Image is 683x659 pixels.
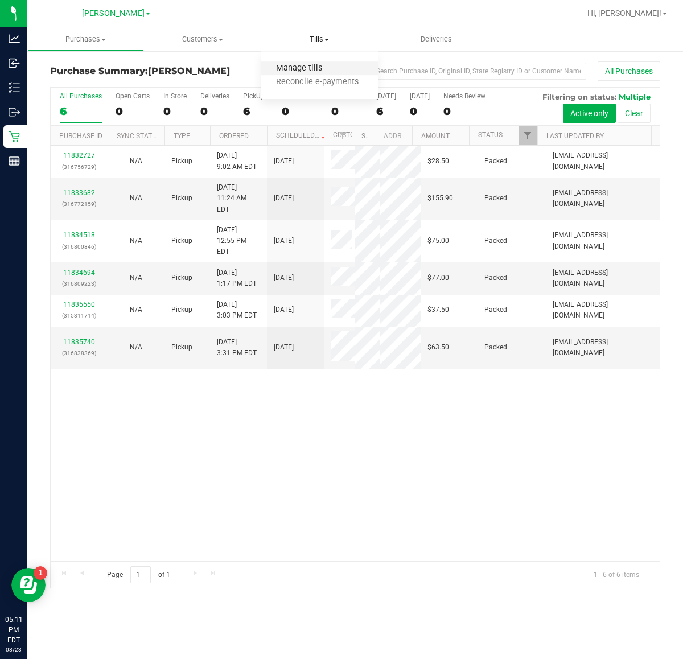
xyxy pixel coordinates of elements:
[261,64,338,73] span: Manage tills
[427,273,449,283] span: $77.00
[9,82,20,93] inline-svg: Inventory
[130,306,142,314] span: Not Applicable
[144,27,261,51] a: Customers
[585,566,648,583] span: 1 - 6 of 6 items
[9,33,20,44] inline-svg: Analytics
[60,105,102,118] div: 6
[553,299,653,321] span: [EMAIL_ADDRESS][DOMAIN_NAME]
[274,273,294,283] span: [DATE]
[519,126,537,145] a: Filter
[117,132,161,140] a: Sync Status
[130,156,142,167] button: N/A
[171,236,192,246] span: Pickup
[130,343,142,351] span: Not Applicable
[200,92,229,100] div: Deliveries
[618,104,651,123] button: Clear
[63,231,95,239] a: 11834518
[484,193,507,204] span: Packed
[9,57,20,69] inline-svg: Inbound
[130,566,151,584] input: 1
[171,193,192,204] span: Pickup
[82,9,145,18] span: [PERSON_NAME]
[163,92,187,100] div: In Store
[63,338,95,346] a: 11835740
[478,131,503,139] a: Status
[9,155,20,167] inline-svg: Reports
[553,188,653,209] span: [EMAIL_ADDRESS][DOMAIN_NAME]
[276,131,328,139] a: Scheduled
[598,61,660,81] button: All Purchases
[484,273,507,283] span: Packed
[274,193,294,204] span: [DATE]
[130,304,142,315] button: N/A
[587,9,661,18] span: Hi, [PERSON_NAME]!
[619,92,651,101] span: Multiple
[174,132,190,140] a: Type
[274,342,294,353] span: [DATE]
[57,162,101,172] p: (316756729)
[59,132,102,140] a: Purchase ID
[57,241,101,252] p: (316800846)
[553,337,653,359] span: [EMAIL_ADDRESS][DOMAIN_NAME]
[63,269,95,277] a: 11834694
[9,106,20,118] inline-svg: Outbound
[27,27,144,51] a: Purchases
[443,92,485,100] div: Needs Review
[375,126,412,146] th: Address
[274,304,294,315] span: [DATE]
[130,273,142,283] button: N/A
[359,63,586,80] input: Search Purchase ID, Original ID, State Registry ID or Customer Name...
[130,193,142,204] button: N/A
[5,615,22,645] p: 05:11 PM EDT
[130,274,142,282] span: Not Applicable
[57,348,101,359] p: (316838369)
[200,105,229,118] div: 0
[484,304,507,315] span: Packed
[427,236,449,246] span: $75.00
[274,236,294,246] span: [DATE]
[427,304,449,315] span: $37.50
[563,104,616,123] button: Active only
[5,645,22,654] p: 08/23
[331,105,363,118] div: 0
[282,105,318,118] div: 0
[57,278,101,289] p: (316809223)
[97,566,179,584] span: Page of 1
[171,273,192,283] span: Pickup
[274,156,294,167] span: [DATE]
[217,182,260,215] span: [DATE] 11:24 AM EDT
[376,105,396,118] div: 6
[243,105,268,118] div: 6
[421,132,450,140] a: Amount
[484,156,507,167] span: Packed
[542,92,616,101] span: Filtering on status:
[130,194,142,202] span: Not Applicable
[243,92,268,100] div: PickUps
[11,568,46,602] iframe: Resource center
[130,157,142,165] span: Not Applicable
[427,156,449,167] span: $28.50
[163,105,187,118] div: 0
[63,300,95,308] a: 11835550
[405,34,467,44] span: Deliveries
[410,105,430,118] div: 0
[217,267,257,289] span: [DATE] 1:17 PM EDT
[410,92,430,100] div: [DATE]
[484,342,507,353] span: Packed
[427,193,453,204] span: $155.90
[9,131,20,142] inline-svg: Retail
[553,150,653,172] span: [EMAIL_ADDRESS][DOMAIN_NAME]
[261,34,377,44] span: Tills
[376,92,396,100] div: [DATE]
[217,299,257,321] span: [DATE] 3:03 PM EDT
[148,65,230,76] span: [PERSON_NAME]
[130,342,142,353] button: N/A
[130,237,142,245] span: Not Applicable
[219,132,249,140] a: Ordered
[116,105,150,118] div: 0
[63,151,95,159] a: 11832727
[378,27,495,51] a: Deliveries
[57,310,101,321] p: (315311714)
[443,105,485,118] div: 0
